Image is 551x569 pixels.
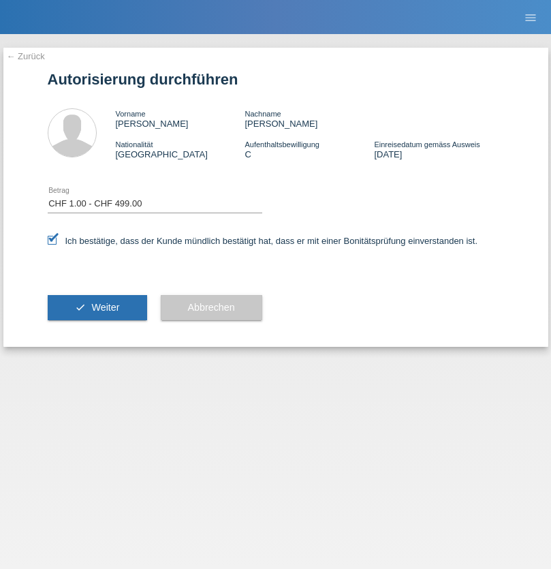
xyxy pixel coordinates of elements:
[245,140,319,149] span: Aufenthaltsbewilligung
[245,139,374,159] div: C
[116,140,153,149] span: Nationalität
[116,108,245,129] div: [PERSON_NAME]
[75,302,86,313] i: check
[116,110,146,118] span: Vorname
[161,295,262,321] button: Abbrechen
[116,139,245,159] div: [GEOGRAPHIC_DATA]
[524,11,537,25] i: menu
[517,13,544,21] a: menu
[48,71,504,88] h1: Autorisierung durchführen
[48,236,478,246] label: Ich bestätige, dass der Kunde mündlich bestätigt hat, dass er mit einer Bonitätsprüfung einversta...
[374,140,479,149] span: Einreisedatum gemäss Ausweis
[188,302,235,313] span: Abbrechen
[48,295,147,321] button: check Weiter
[245,108,374,129] div: [PERSON_NAME]
[7,51,45,61] a: ← Zurück
[245,110,281,118] span: Nachname
[91,302,119,313] span: Weiter
[374,139,503,159] div: [DATE]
